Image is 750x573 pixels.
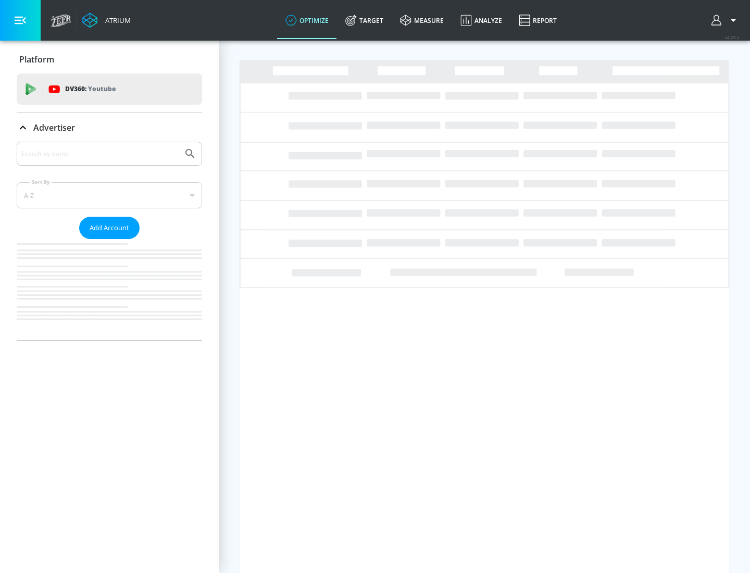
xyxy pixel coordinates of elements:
a: Atrium [82,13,131,28]
span: Add Account [90,222,129,234]
div: Atrium [101,16,131,25]
label: Sort By [30,179,52,185]
div: DV360: Youtube [17,73,202,105]
p: Youtube [88,83,116,94]
nav: list of Advertiser [17,239,202,340]
input: Search by name [21,147,179,160]
a: Report [510,2,565,39]
p: DV360: [65,83,116,95]
a: Target [337,2,392,39]
a: measure [392,2,452,39]
div: A-Z [17,182,202,208]
span: v 4.25.2 [725,34,740,40]
div: Advertiser [17,142,202,340]
div: Platform [17,45,202,74]
p: Platform [19,54,54,65]
a: Analyze [452,2,510,39]
p: Advertiser [33,122,75,133]
div: Advertiser [17,113,202,142]
button: Add Account [79,217,140,239]
a: optimize [277,2,337,39]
